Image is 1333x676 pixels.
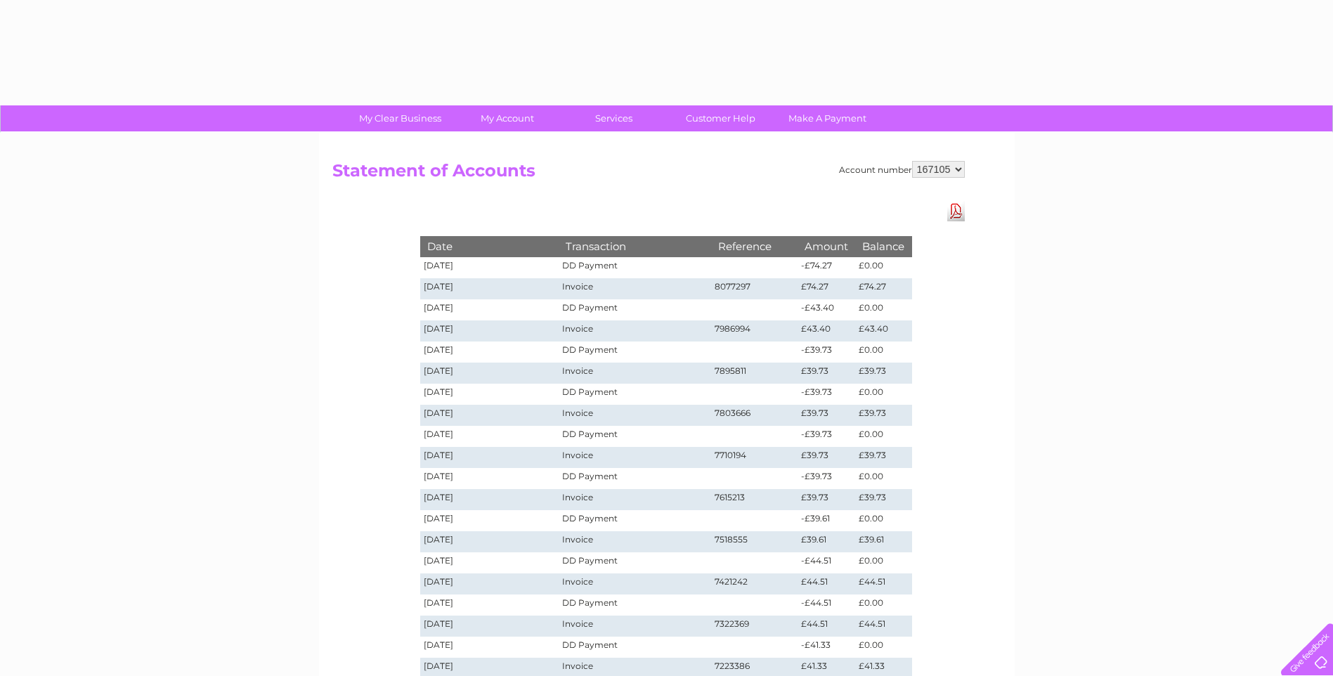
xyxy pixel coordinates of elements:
td: £0.00 [855,552,911,573]
td: [DATE] [420,426,559,447]
td: Invoice [559,405,710,426]
td: £44.51 [798,573,855,594]
td: DD Payment [559,426,710,447]
td: [DATE] [420,342,559,363]
td: £44.51 [798,616,855,637]
td: [DATE] [420,594,559,616]
td: 7322369 [711,616,798,637]
td: £44.51 [855,573,911,594]
td: DD Payment [559,510,710,531]
th: Balance [855,236,911,256]
td: DD Payment [559,594,710,616]
td: -£39.73 [798,468,855,489]
td: [DATE] [420,616,559,637]
td: Invoice [559,616,710,637]
td: Invoice [559,447,710,468]
td: £0.00 [855,468,911,489]
td: £43.40 [855,320,911,342]
a: Customer Help [663,105,779,131]
td: £43.40 [798,320,855,342]
td: [DATE] [420,510,559,531]
td: 7421242 [711,573,798,594]
td: 7895811 [711,363,798,384]
td: Invoice [559,531,710,552]
td: -£44.51 [798,552,855,573]
td: -£43.40 [798,299,855,320]
td: £39.73 [855,489,911,510]
td: £0.00 [855,257,911,278]
td: £74.27 [798,278,855,299]
td: [DATE] [420,489,559,510]
a: Services [556,105,672,131]
td: £0.00 [855,342,911,363]
td: -£39.73 [798,384,855,405]
h2: Statement of Accounts [332,161,965,188]
th: Reference [711,236,798,256]
td: £0.00 [855,384,911,405]
td: DD Payment [559,468,710,489]
td: DD Payment [559,552,710,573]
td: 7518555 [711,531,798,552]
td: £39.73 [798,363,855,384]
td: 7803666 [711,405,798,426]
td: Invoice [559,278,710,299]
td: £39.61 [798,531,855,552]
td: £39.73 [855,405,911,426]
td: [DATE] [420,552,559,573]
td: £0.00 [855,299,911,320]
th: Date [420,236,559,256]
td: £39.61 [855,531,911,552]
td: DD Payment [559,257,710,278]
td: £44.51 [855,616,911,637]
td: -£74.27 [798,257,855,278]
th: Transaction [559,236,710,256]
td: [DATE] [420,468,559,489]
td: DD Payment [559,342,710,363]
a: My Account [449,105,565,131]
a: My Clear Business [342,105,458,131]
td: [DATE] [420,531,559,552]
td: £39.73 [855,363,911,384]
td: [DATE] [420,384,559,405]
div: Account number [839,161,965,178]
td: DD Payment [559,299,710,320]
td: [DATE] [420,257,559,278]
td: [DATE] [420,278,559,299]
td: £39.73 [798,447,855,468]
td: [DATE] [420,320,559,342]
td: 8077297 [711,278,798,299]
td: 7986994 [711,320,798,342]
td: -£44.51 [798,594,855,616]
td: £74.27 [855,278,911,299]
td: [DATE] [420,447,559,468]
td: [DATE] [420,299,559,320]
td: £0.00 [855,510,911,531]
td: Invoice [559,320,710,342]
th: Amount [798,236,855,256]
td: 7615213 [711,489,798,510]
td: -£41.33 [798,637,855,658]
td: [DATE] [420,637,559,658]
td: £0.00 [855,426,911,447]
td: DD Payment [559,384,710,405]
td: [DATE] [420,405,559,426]
td: -£39.73 [798,342,855,363]
td: 7710194 [711,447,798,468]
td: [DATE] [420,573,559,594]
td: [DATE] [420,363,559,384]
td: Invoice [559,573,710,594]
td: -£39.61 [798,510,855,531]
a: Make A Payment [769,105,885,131]
td: £0.00 [855,637,911,658]
td: £0.00 [855,594,911,616]
td: DD Payment [559,637,710,658]
a: Download Pdf [947,201,965,221]
td: £39.73 [798,489,855,510]
td: -£39.73 [798,426,855,447]
td: Invoice [559,363,710,384]
td: Invoice [559,489,710,510]
td: £39.73 [798,405,855,426]
td: £39.73 [855,447,911,468]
